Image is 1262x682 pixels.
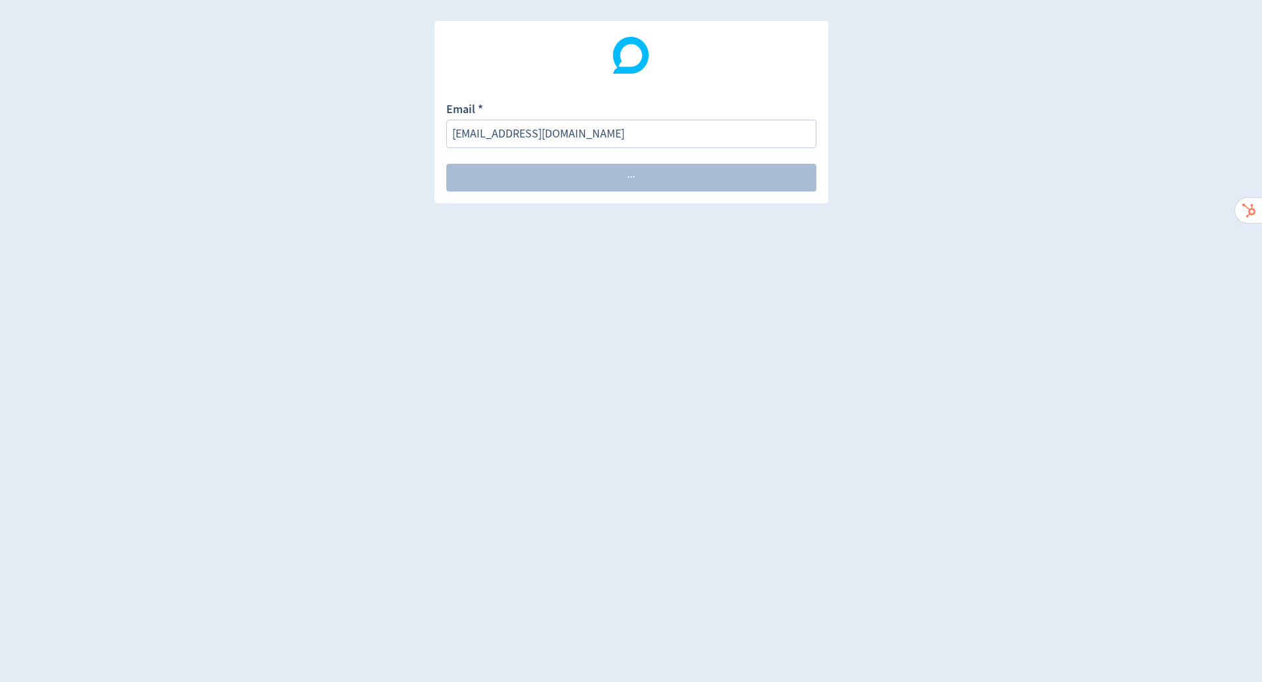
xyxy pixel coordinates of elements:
[446,164,816,191] button: ···
[446,101,483,120] label: Email *
[632,172,635,183] span: ·
[630,172,632,183] span: ·
[627,172,630,183] span: ·
[613,37,649,74] img: Digivizer Logo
